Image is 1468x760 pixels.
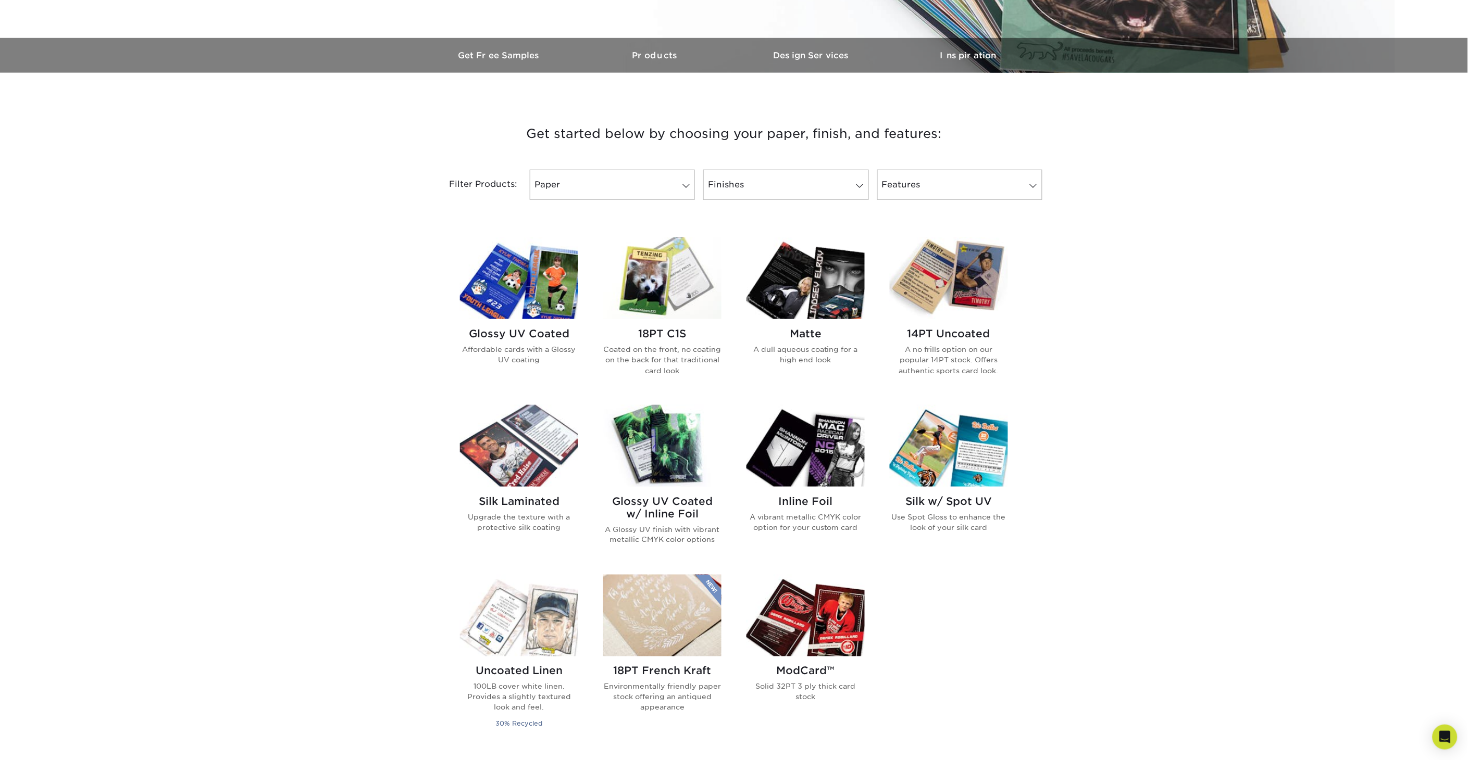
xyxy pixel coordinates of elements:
[747,575,865,656] img: ModCard™ Trading Cards
[747,512,865,533] p: A vibrant metallic CMYK color option for your custom card
[603,575,721,742] a: 18PT French Kraft Trading Cards 18PT French Kraft Environmentally friendly paper stock offering a...
[747,405,865,487] img: Inline Foil Trading Cards
[747,327,865,340] h2: Matte
[747,681,865,703] p: Solid 32PT 3 ply thick card stock
[890,512,1008,533] p: Use Spot Gloss to enhance the look of your silk card
[734,50,890,60] h3: Design Services
[460,512,578,533] p: Upgrade the texture with a protective silk coating
[603,495,721,520] h2: Glossy UV Coated w/ Inline Foil
[603,237,721,392] a: 18PT C1S Trading Cards 18PT C1S Coated on the front, no coating on the back for that traditional ...
[734,38,890,73] a: Design Services
[747,344,865,365] p: A dull aqueous coating for a high end look
[703,170,868,200] a: Finishes
[460,405,578,487] img: Silk Laminated Trading Cards
[421,170,526,200] div: Filter Products:
[890,495,1008,508] h2: Silk w/ Spot UV
[460,575,578,742] a: Uncoated Linen Trading Cards Uncoated Linen 100LB cover white linen. Provides a slightly textured...
[747,237,865,392] a: Matte Trading Cards Matte A dull aqueous coating for a high end look
[421,50,578,60] h3: Get Free Samples
[421,38,578,73] a: Get Free Samples
[890,38,1047,73] a: Inspiration
[429,110,1039,157] h3: Get started below by choosing your paper, finish, and features:
[603,665,721,677] h2: 18PT French Kraft
[460,665,578,677] h2: Uncoated Linen
[890,327,1008,340] h2: 14PT Uncoated
[460,405,578,562] a: Silk Laminated Trading Cards Silk Laminated Upgrade the texture with a protective silk coating
[603,405,721,487] img: Glossy UV Coated w/ Inline Foil Trading Cards
[603,681,721,713] p: Environmentally friendly paper stock offering an antiqued appearance
[578,38,734,73] a: Products
[460,495,578,508] h2: Silk Laminated
[747,405,865,562] a: Inline Foil Trading Cards Inline Foil A vibrant metallic CMYK color option for your custom card
[890,405,1008,562] a: Silk w/ Spot UV Trading Cards Silk w/ Spot UV Use Spot Gloss to enhance the look of your silk card
[460,575,578,656] img: Uncoated Linen Trading Cards
[530,170,695,200] a: Paper
[460,237,578,392] a: Glossy UV Coated Trading Cards Glossy UV Coated Affordable cards with a Glossy UV coating
[890,237,1008,392] a: 14PT Uncoated Trading Cards 14PT Uncoated A no frills option on our popular 14PT stock. Offers au...
[747,665,865,677] h2: ModCard™
[890,237,1008,319] img: 14PT Uncoated Trading Cards
[695,575,721,606] img: New Product
[890,50,1047,60] h3: Inspiration
[460,344,578,365] p: Affordable cards with a Glossy UV coating
[890,344,1008,376] p: A no frills option on our popular 14PT stock. Offers authentic sports card look.
[603,575,721,656] img: 18PT French Kraft Trading Cards
[747,237,865,319] img: Matte Trading Cards
[1433,725,1458,750] div: Open Intercom Messenger
[496,720,543,728] small: 30% Recycled
[603,237,721,319] img: 18PT C1S Trading Cards
[460,327,578,340] h2: Glossy UV Coated
[603,405,721,562] a: Glossy UV Coated w/ Inline Foil Trading Cards Glossy UV Coated w/ Inline Foil A Glossy UV finish ...
[460,681,578,713] p: 100LB cover white linen. Provides a slightly textured look and feel.
[603,524,721,546] p: A Glossy UV finish with vibrant metallic CMYK color options
[578,50,734,60] h3: Products
[877,170,1042,200] a: Features
[890,405,1008,487] img: Silk w/ Spot UV Trading Cards
[603,344,721,376] p: Coated on the front, no coating on the back for that traditional card look
[747,575,865,742] a: ModCard™ Trading Cards ModCard™ Solid 32PT 3 ply thick card stock
[747,495,865,508] h2: Inline Foil
[603,327,721,340] h2: 18PT C1S
[460,237,578,319] img: Glossy UV Coated Trading Cards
